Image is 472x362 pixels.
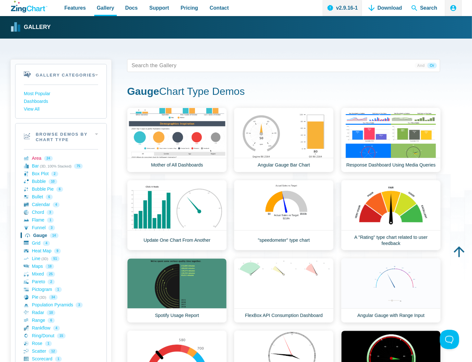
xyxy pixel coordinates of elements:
h1: Chart Type Demos [127,85,440,99]
a: Gallery [11,23,51,32]
a: Spotify Usage Report [127,258,227,323]
span: Support [149,4,169,12]
a: Angular Gauge with Range Input [341,258,441,323]
a: "speedometer" type chart [234,180,334,250]
a: FlexBox API Consumption Dashboard [234,258,334,323]
strong: Gallery [24,24,51,30]
a: A "Rating" type chart related to user feedback [341,180,441,250]
iframe: Toggle Customer Support [440,330,459,349]
span: Contact [210,4,229,12]
a: View All [24,105,98,113]
span: Pricing [180,4,198,12]
span: Gallery [97,4,114,12]
a: Response Dashboard Using Media Queries [341,108,441,172]
a: Mother of All Dashboards [127,108,227,172]
h2: Browse Demos By Chart Type [15,123,106,149]
a: ZingChart Logo. Click to return to the homepage [11,1,47,13]
h2: Gallery Categories [15,64,106,85]
a: Most Popular [24,90,98,98]
a: Dashboards [24,98,98,105]
a: Angular Gauge Bar Chart [234,108,334,172]
a: Update One Chart From Another [127,180,227,250]
span: And [415,63,427,68]
strong: Gauge [127,86,159,97]
span: Or [427,63,437,68]
span: Features [64,4,86,12]
span: Docs [125,4,138,12]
